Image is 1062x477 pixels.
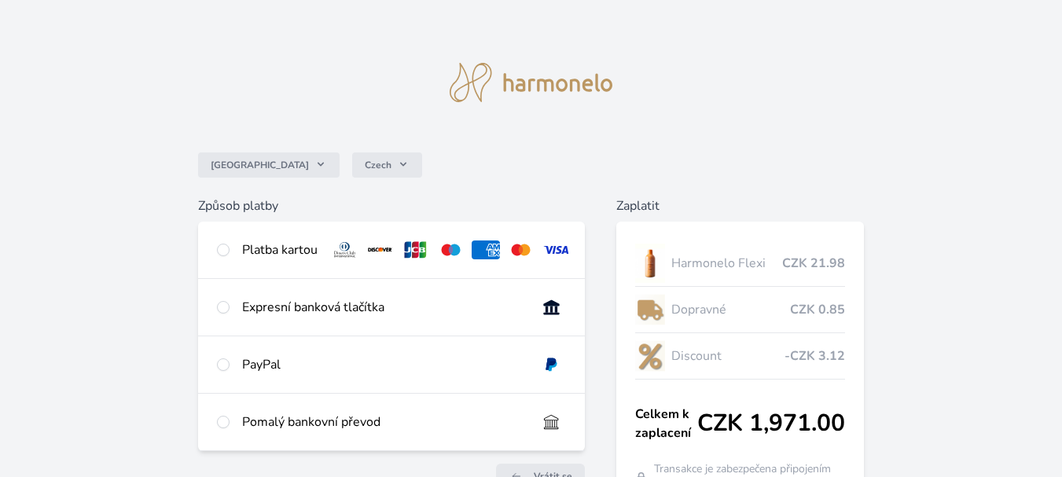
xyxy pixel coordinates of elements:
[537,298,566,317] img: onlineBanking_CZ.svg
[401,240,430,259] img: jcb.svg
[211,159,309,171] span: [GEOGRAPHIC_DATA]
[198,196,585,215] h6: Způsob platby
[616,196,864,215] h6: Zaplatit
[330,240,359,259] img: diners.svg
[790,300,845,319] span: CZK 0.85
[635,244,665,283] img: CLEAN_FLEXI_se_stinem_x-hi_(1)-lo.jpg
[198,152,340,178] button: [GEOGRAPHIC_DATA]
[352,152,422,178] button: Czech
[697,409,845,438] span: CZK 1,971.00
[635,405,697,442] span: Celkem k zaplacení
[785,347,845,365] span: -CZK 3.12
[635,290,665,329] img: delivery-lo.png
[671,347,785,365] span: Discount
[472,240,501,259] img: amex.svg
[537,413,566,431] img: bankTransfer_IBAN.svg
[671,254,782,273] span: Harmonelo Flexi
[242,413,524,431] div: Pomalý bankovní převod
[242,298,524,317] div: Expresní banková tlačítka
[242,240,318,259] div: Platba kartou
[366,240,395,259] img: discover.svg
[450,63,613,102] img: logo.svg
[365,159,391,171] span: Czech
[506,240,535,259] img: mc.svg
[537,355,566,374] img: paypal.svg
[436,240,465,259] img: maestro.svg
[542,240,571,259] img: visa.svg
[635,336,665,376] img: discount-lo.png
[782,254,845,273] span: CZK 21.98
[671,300,790,319] span: Dopravné
[242,355,524,374] div: PayPal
